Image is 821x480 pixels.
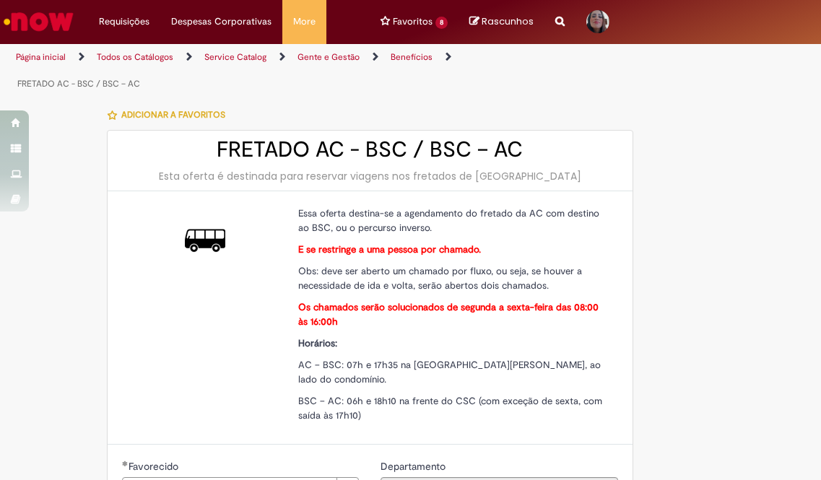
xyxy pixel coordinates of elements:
span: More [293,14,316,29]
a: Service Catalog [204,51,266,63]
label: Somente leitura - Departamento [381,459,448,474]
span: BSC – AC: 06h e 18h10 na frente do CSC (com exceção de sexta, com saída às 17h10) [298,395,602,422]
strong: Horários: [298,337,337,349]
a: Todos os Catálogos [97,51,173,63]
span: Somente leitura - Departamento [381,460,448,473]
span: Favoritos [393,14,433,29]
span: Despesas Corporativas [171,14,272,29]
strong: E se restringe a uma pessoa por chamado. [298,243,481,256]
h2: FRETADO AC - BSC / BSC – AC [122,138,618,162]
ul: Trilhas de página [11,44,468,97]
a: Benefícios [391,51,433,63]
span: Necessários - Favorecido [129,460,181,473]
a: Página inicial [16,51,66,63]
div: Esta oferta é destinada para reservar viagens nos fretados de [GEOGRAPHIC_DATA] [122,169,618,183]
strong: Os chamados serão solucionados de segunda a sexta-feira das 08:00 às 16:00h [298,301,599,328]
span: Obs: deve ser aberto um chamado por fluxo, ou seja, se houver a necessidade de ida e volta, serão... [298,265,582,292]
a: No momento, sua lista de rascunhos tem 0 Itens [469,14,534,28]
span: Essa oferta destina-se a agendamento do fretado da AC com destino ao BSC, ou o percurso inverso. [298,207,599,234]
span: Requisições [99,14,149,29]
img: ServiceNow [1,7,76,36]
span: 8 [435,17,448,29]
span: Adicionar a Favoritos [121,109,225,121]
a: Gente e Gestão [297,51,360,63]
span: Rascunhos [482,14,534,28]
button: Adicionar a Favoritos [107,100,233,130]
span: Obrigatório Preenchido [122,461,129,466]
span: AC – BSC: 07h e 17h35 na [GEOGRAPHIC_DATA][PERSON_NAME], ao lado do condomínio. [298,359,601,385]
img: FRETADO AC - BSC / BSC – AC [185,220,225,261]
a: FRETADO AC - BSC / BSC – AC [17,78,140,90]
